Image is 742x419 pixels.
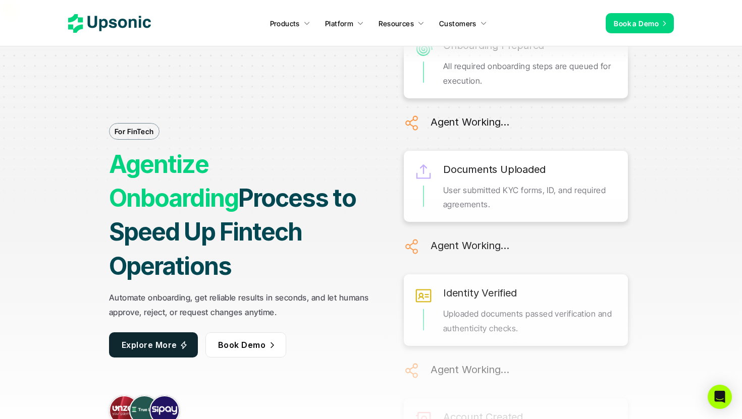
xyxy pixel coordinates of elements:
[439,18,476,29] p: Customers
[431,113,509,131] h6: Agent Working...
[443,307,618,336] p: Uploaded documents passed verification and authenticity checks.
[264,14,316,32] a: Products
[431,361,509,378] h6: Agent Working...
[325,18,353,29] p: Platform
[614,19,659,28] span: Book a Demo
[443,161,545,178] h6: Documents Uploaded
[443,183,618,212] p: User submitted KYC forms, ID, and required agreements.
[109,292,371,317] strong: Automate onboarding, get reliable results in seconds, and let humans approve, reject, or request ...
[379,18,414,29] p: Resources
[109,149,238,213] strong: Agentize Onboarding
[109,332,198,357] a: Explore More
[115,126,154,137] p: For FinTech
[431,237,509,254] h6: Agent Working...
[270,18,300,29] p: Products
[122,339,177,349] span: Explore More
[708,385,732,409] div: Open Intercom Messenger
[205,332,286,357] a: Book Demo
[218,339,266,349] span: Book Demo
[443,59,618,88] p: All required onboarding steps are queued for execution.
[443,284,517,302] h6: Identity Verified
[109,183,360,280] strong: Process to Speed Up Fintech Operations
